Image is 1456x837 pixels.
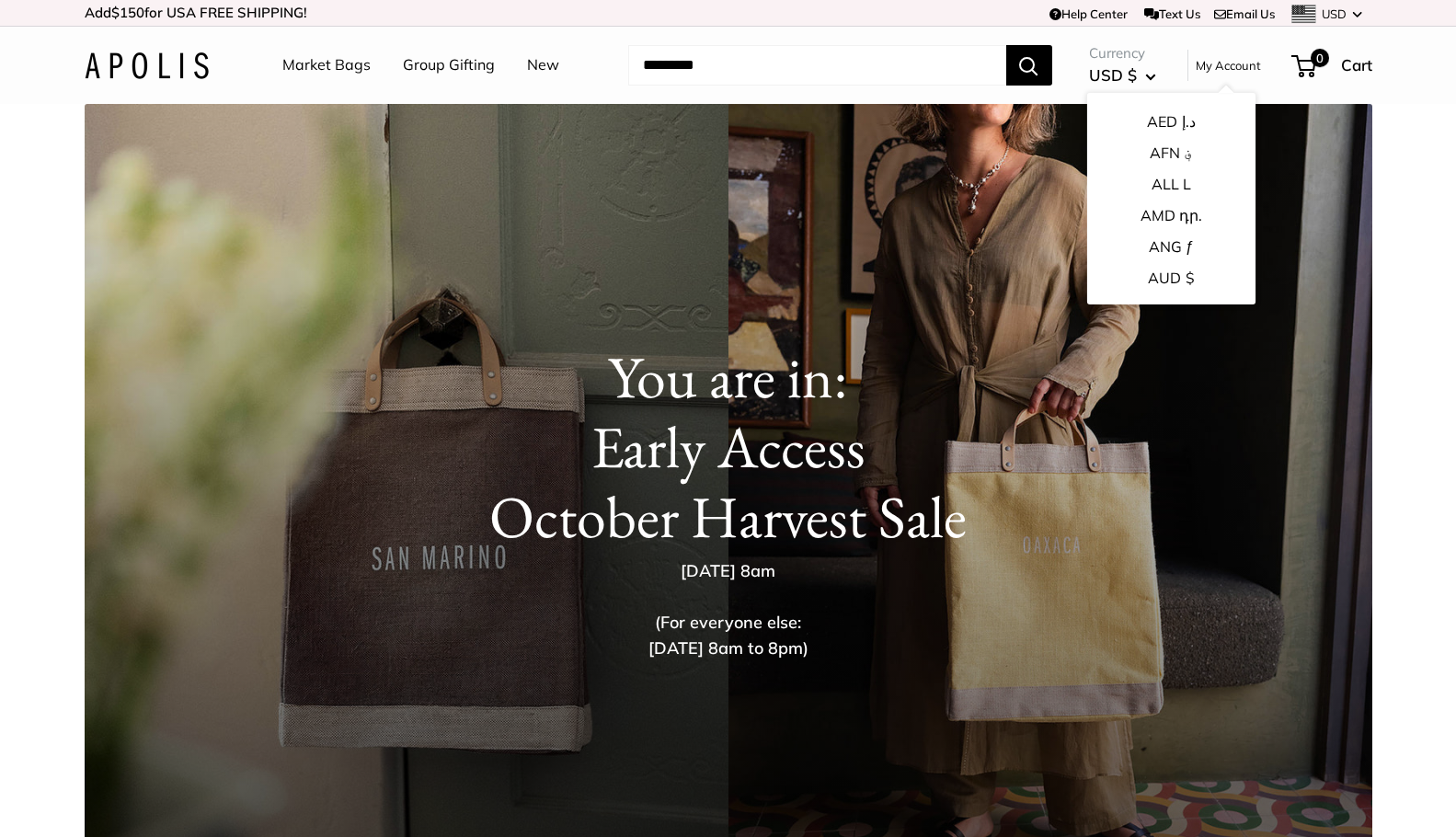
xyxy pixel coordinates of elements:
[1293,51,1372,80] a: 0 Cart
[1086,169,1255,201] button: ALL L
[1086,107,1255,138] button: AED د.إ
[1086,232,1255,263] button: ANG ƒ
[1322,6,1347,21] span: USD
[1144,6,1200,21] a: Text Us
[111,4,144,21] span: $150
[1089,40,1156,66] span: Currency
[1310,49,1328,67] span: 0
[628,45,1006,86] input: Search...
[403,52,495,79] a: Group Gifting
[1341,55,1372,75] span: Cart
[1086,263,1255,294] button: AUD $
[1196,54,1261,76] a: My Account
[1086,201,1255,232] button: AMD դր.
[1089,61,1156,90] button: USD $
[527,52,559,79] a: New
[85,52,209,79] img: Apolis
[282,52,371,79] a: Market Bags
[430,558,1027,661] p: [DATE] 8am (For everyone else: [DATE] 8am to 8pm)
[1049,6,1128,21] a: Help Center
[1089,65,1137,85] span: USD $
[1006,45,1052,86] button: Search
[121,342,1336,552] h1: You are in: Early Access October Harvest Sale
[1086,138,1255,169] button: AFN ؋
[1214,6,1275,21] a: Email Us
